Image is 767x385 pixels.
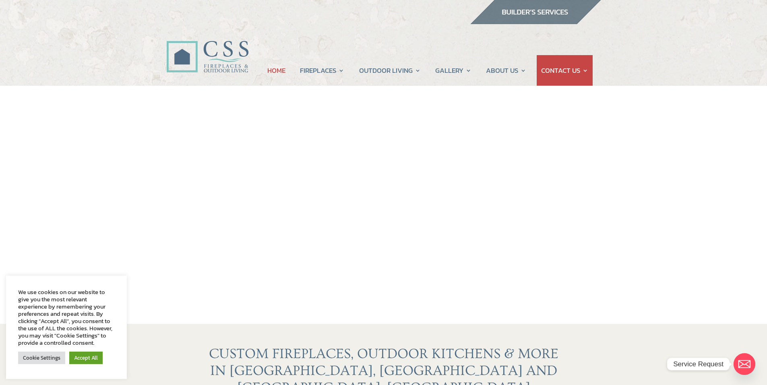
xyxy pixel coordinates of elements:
img: CSS Fireplaces & Outdoor Living (Formerly Construction Solutions & Supply)- Jacksonville Ormond B... [166,19,248,77]
a: CONTACT US [541,55,588,86]
a: OUTDOOR LIVING [359,55,421,86]
a: Email [734,353,755,375]
a: GALLERY [435,55,471,86]
a: Cookie Settings [18,352,65,364]
a: builder services construction supply [470,16,601,27]
div: We use cookies on our website to give you the most relevant experience by remembering your prefer... [18,288,115,346]
a: HOME [267,55,285,86]
a: FIREPLACES [300,55,344,86]
a: ABOUT US [486,55,526,86]
a: Accept All [69,352,103,364]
